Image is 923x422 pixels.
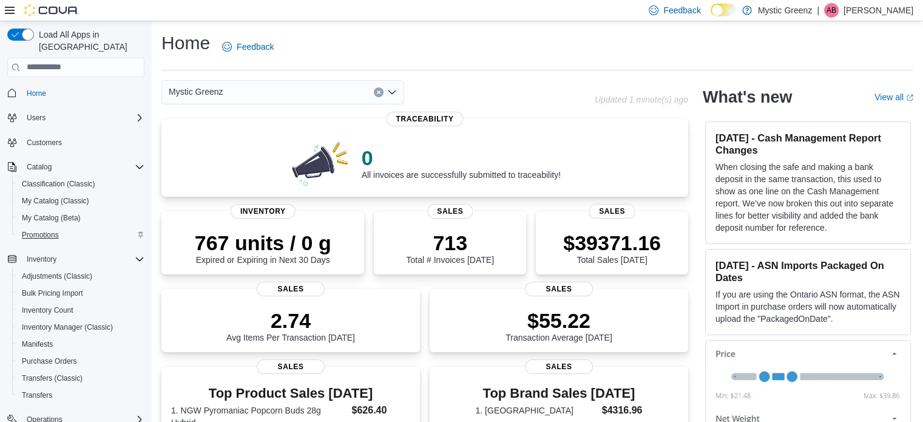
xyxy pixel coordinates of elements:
[22,252,61,267] button: Inventory
[22,230,59,240] span: Promotions
[351,403,410,418] dd: $626.40
[715,132,901,156] h3: [DATE] - Cash Management Report Changes
[22,356,77,366] span: Purchase Orders
[12,370,149,387] button: Transfers (Classic)
[602,403,643,418] dd: $4316.96
[237,41,274,53] span: Feedback
[595,95,688,104] p: Updated 1 minute(s) ago
[22,135,67,150] a: Customers
[362,146,561,170] p: 0
[12,268,149,285] button: Adjustments (Classic)
[475,404,597,417] dt: 1. [GEOGRAPHIC_DATA]
[12,209,149,226] button: My Catalog (Beta)
[22,111,50,125] button: Users
[387,87,397,97] button: Open list of options
[715,259,901,284] h3: [DATE] - ASN Imports Packaged On Dates
[17,337,144,352] span: Manifests
[17,388,144,403] span: Transfers
[22,373,83,383] span: Transfers (Classic)
[17,177,144,191] span: Classification (Classic)
[22,111,144,125] span: Users
[17,269,97,284] a: Adjustments (Classic)
[12,226,149,243] button: Promotions
[817,3,819,18] p: |
[27,113,46,123] span: Users
[17,303,78,318] a: Inventory Count
[22,196,89,206] span: My Catalog (Classic)
[17,177,100,191] a: Classification (Classic)
[715,288,901,325] p: If you are using the Ontario ASN format, the ASN Import in purchase orders will now automatically...
[17,354,82,369] a: Purchase Orders
[257,359,325,374] span: Sales
[226,308,355,333] p: 2.74
[12,285,149,302] button: Bulk Pricing Import
[475,386,642,401] h3: Top Brand Sales [DATE]
[703,87,792,107] h2: What's new
[2,109,149,126] button: Users
[257,282,325,296] span: Sales
[22,86,51,101] a: Home
[12,302,149,319] button: Inventory Count
[17,286,144,301] span: Bulk Pricing Import
[17,354,144,369] span: Purchase Orders
[12,353,149,370] button: Purchase Orders
[12,319,149,336] button: Inventory Manager (Classic)
[169,84,223,99] span: Mystic Greenz
[874,92,913,102] a: View allExternal link
[406,231,493,265] div: Total # Invoices [DATE]
[505,308,612,333] p: $55.22
[217,35,279,59] a: Feedback
[17,388,57,403] a: Transfers
[663,4,700,16] span: Feedback
[22,135,144,150] span: Customers
[17,320,118,335] a: Inventory Manager (Classic)
[362,146,561,180] div: All invoices are successfully submitted to traceability!
[17,211,86,225] a: My Catalog (Beta)
[22,179,95,189] span: Classification (Classic)
[17,286,88,301] a: Bulk Pricing Import
[17,228,64,242] a: Promotions
[22,288,83,298] span: Bulk Pricing Import
[27,162,52,172] span: Catalog
[231,204,296,219] span: Inventory
[12,175,149,192] button: Classification (Classic)
[827,3,836,18] span: AB
[17,337,58,352] a: Manifests
[844,3,913,18] p: [PERSON_NAME]
[589,204,635,219] span: Sales
[17,371,144,386] span: Transfers (Classic)
[27,138,62,148] span: Customers
[12,336,149,353] button: Manifests
[374,87,384,97] button: Clear input
[2,158,149,175] button: Catalog
[17,211,144,225] span: My Catalog (Beta)
[711,4,736,16] input: Dark Mode
[195,231,331,255] p: 767 units / 0 g
[289,138,352,187] img: 0
[22,305,73,315] span: Inventory Count
[226,308,355,342] div: Avg Items Per Transaction [DATE]
[2,84,149,102] button: Home
[17,194,144,208] span: My Catalog (Classic)
[525,282,593,296] span: Sales
[12,192,149,209] button: My Catalog (Classic)
[2,134,149,151] button: Customers
[17,371,87,386] a: Transfers (Classic)
[824,3,839,18] div: Angela Brown
[22,160,144,174] span: Catalog
[505,308,612,342] div: Transaction Average [DATE]
[27,89,46,98] span: Home
[715,161,901,234] p: When closing the safe and making a bank deposit in the same transaction, this used to show as one...
[563,231,661,255] p: $39371.16
[17,228,144,242] span: Promotions
[161,31,210,55] h1: Home
[22,390,52,400] span: Transfers
[22,160,56,174] button: Catalog
[195,231,331,265] div: Expired or Expiring in Next 30 Days
[406,231,493,255] p: 713
[17,320,144,335] span: Inventory Manager (Classic)
[2,251,149,268] button: Inventory
[563,231,661,265] div: Total Sales [DATE]
[17,303,144,318] span: Inventory Count
[22,339,53,349] span: Manifests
